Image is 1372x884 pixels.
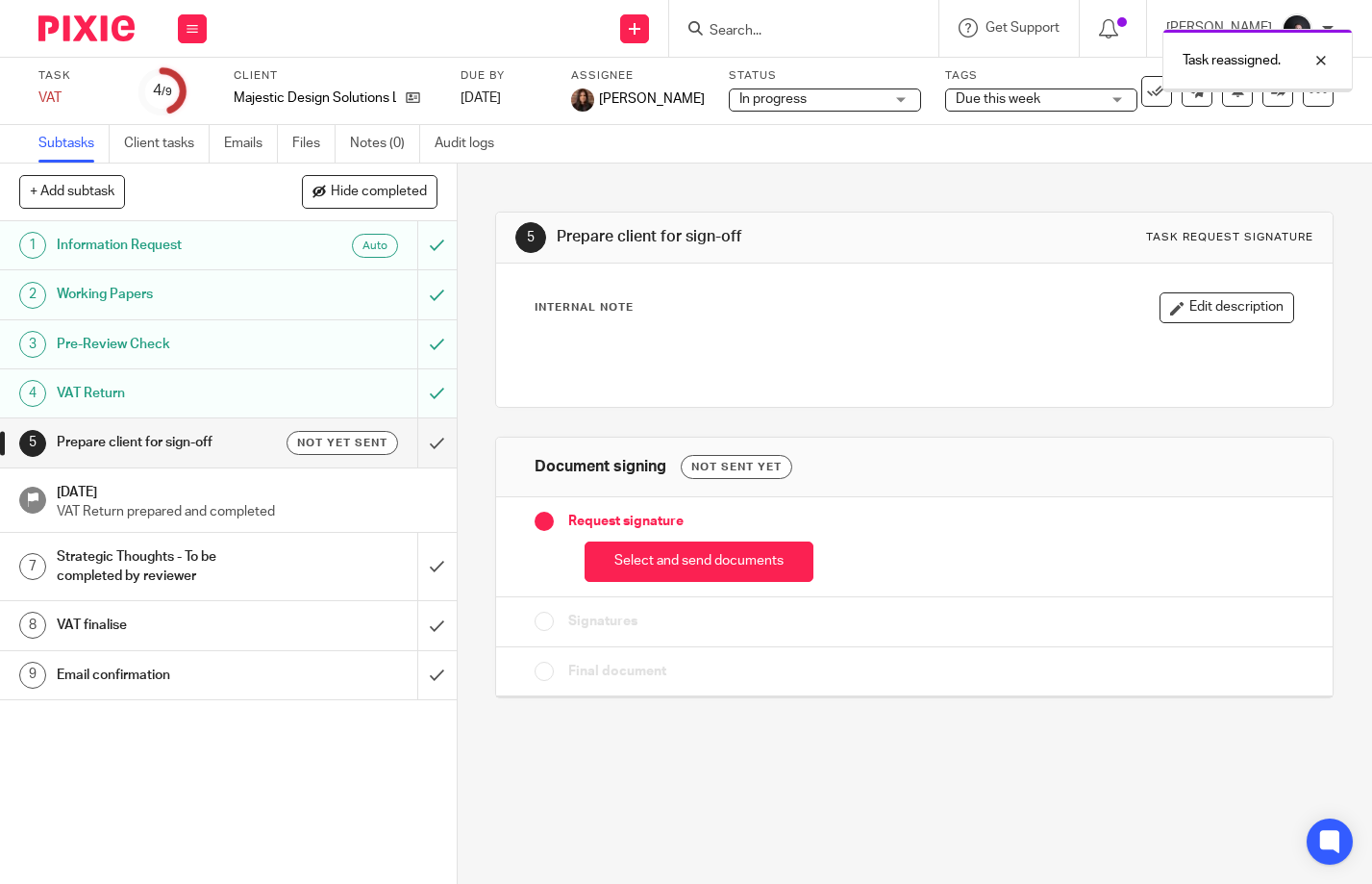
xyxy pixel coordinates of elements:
[350,125,420,163] a: Notes (0)
[38,125,110,163] a: Subtasks
[19,612,46,639] div: 8
[57,502,437,521] p: VAT Return prepared and completed
[162,87,172,97] small: /9
[57,428,285,457] h1: Prepare client for sign-off
[599,89,705,109] span: [PERSON_NAME]
[557,227,956,247] h1: Prepare client for sign-off
[297,435,387,451] span: Not yet sent
[956,92,1040,106] span: Due this week
[1282,13,1312,44] img: 455A2509.jpg
[435,125,509,163] a: Audit logs
[535,457,666,477] h1: Document signing
[535,300,634,316] p: Internal Note
[19,331,46,358] div: 3
[292,125,336,163] a: Files
[302,175,437,208] button: Hide completed
[461,68,547,84] label: Due by
[19,553,46,580] div: 7
[571,88,594,112] img: Headshot.jpg
[568,612,637,631] span: Signatures
[57,543,285,592] h1: Strategic Thoughts - To be completed by reviewer
[57,661,285,690] h1: Email confirmation
[331,185,427,200] span: Hide completed
[124,125,210,163] a: Client tasks
[1146,230,1313,245] div: Task request signature
[234,68,437,84] label: Client
[153,80,172,102] div: 4
[461,91,501,105] span: [DATE]
[568,512,684,531] span: Request signature
[681,455,792,479] div: Not sent yet
[57,231,285,260] h1: Information Request
[1160,292,1294,323] button: Edit description
[571,68,705,84] label: Assignee
[57,379,285,408] h1: VAT Return
[57,478,437,502] h1: [DATE]
[57,280,285,309] h1: Working Papers
[19,282,46,309] div: 2
[352,234,398,258] div: Auto
[38,68,115,84] label: Task
[1183,51,1281,70] p: Task reassigned.
[585,542,813,583] button: Select and send documents
[19,380,46,407] div: 4
[19,430,46,457] div: 5
[515,222,546,253] div: 5
[38,15,135,41] img: Pixie
[739,92,807,106] span: In progress
[19,232,46,259] div: 1
[224,125,278,163] a: Emails
[57,330,285,359] h1: Pre-Review Check
[57,611,285,640] h1: VAT finalise
[19,175,125,208] button: + Add subtask
[19,662,46,689] div: 9
[568,662,666,681] span: Final document
[234,88,396,108] p: Majestic Design Solutions Ltd
[38,88,115,108] div: VAT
